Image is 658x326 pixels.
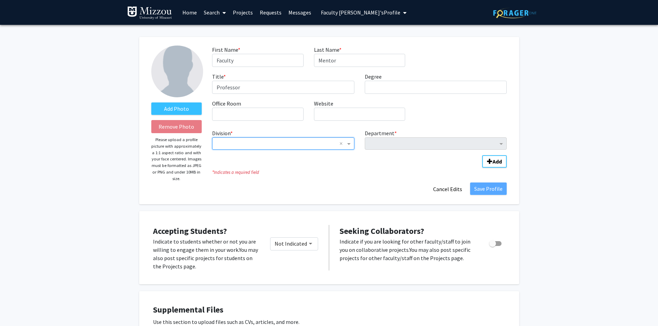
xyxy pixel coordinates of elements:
[486,237,505,248] div: Toggle
[270,237,318,250] mat-select: Would you like to permit student requests?
[151,137,202,182] p: Please upload a profile picture with approximately a 1:1 aspect ratio and with your face centered...
[153,226,227,236] span: Accepting Students?
[314,99,333,108] label: Website
[314,46,342,54] label: Last Name
[207,129,360,150] div: Division
[256,0,285,24] a: Requests
[127,6,172,20] img: University of Missouri Logo
[212,99,241,108] label: Office Room
[493,8,536,18] img: ForagerOne Logo
[340,139,345,148] span: Clear all
[470,182,507,195] button: Save Profile
[179,0,200,24] a: Home
[153,237,260,270] p: Indicate to students whether or not you are willing to engage them in your work. You may also pos...
[275,240,307,247] span: Not Indicated
[5,295,29,321] iframe: Chat
[429,182,467,196] button: Cancel Edits
[229,0,256,24] a: Projects
[321,9,400,16] span: Faculty [PERSON_NAME]'s Profile
[270,237,318,250] div: Toggle
[151,102,202,115] label: AddProfile Picture
[285,0,315,24] a: Messages
[153,318,505,326] p: Use this section to upload files such as CVs, articles, and more.
[212,46,240,54] label: First Name
[212,72,226,81] label: Title
[365,137,507,150] ng-select: Department
[493,158,502,165] b: Add
[212,169,507,176] i: Indicates a required field
[151,120,202,133] button: Remove Photo
[340,237,476,262] p: Indicate if you are looking for other faculty/staff to join you on collaborative projects. You ma...
[482,155,507,168] button: Add Division/Department
[200,0,229,24] a: Search
[153,305,505,315] h4: Supplemental Files
[340,226,424,236] span: Seeking Collaborators?
[360,129,512,150] div: Department
[151,46,203,97] img: Profile Picture
[212,137,354,150] ng-select: Division
[365,72,382,81] label: Degree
